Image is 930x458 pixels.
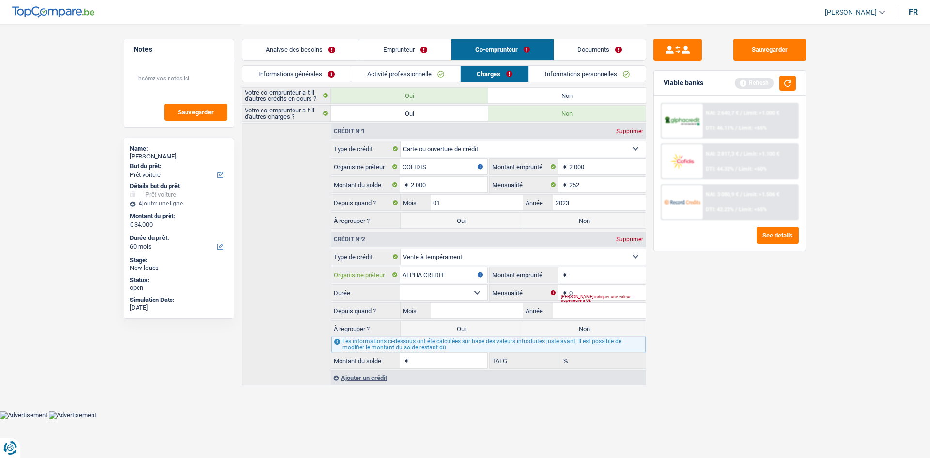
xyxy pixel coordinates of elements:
[614,128,646,134] div: Supprimer
[740,191,742,198] span: /
[331,285,400,300] label: Durée
[401,303,431,318] label: Mois
[561,297,646,300] div: [PERSON_NAME] indiquer une valeur supérieure à 0€
[664,152,700,170] img: Cofidis
[735,78,774,88] div: Refresh
[614,237,646,242] div: Supprimer
[706,110,739,116] span: NAI: 2 640,7 €
[242,88,331,103] label: Votre co-emprunteur a-t-il d'autres crédits en cours ?
[744,151,779,157] span: Limit: >1.100 €
[331,213,401,228] label: À regrouper ?
[706,151,739,157] span: NAI: 2 817,3 €
[130,221,133,229] span: €
[706,166,734,172] span: DTI: 44.32%
[130,234,226,242] label: Durée du prêt:
[706,125,734,131] span: DTI: 46.11%
[400,177,411,192] span: €
[490,267,558,283] label: Montant emprunté
[554,39,646,60] a: Documents
[558,353,571,368] span: %
[401,195,431,210] label: Mois
[331,106,488,121] label: Oui
[331,353,400,368] label: Montant du solde
[130,182,228,190] div: Détails but du prêt
[331,370,646,385] div: Ajouter un crédit
[331,159,400,174] label: Organisme prêteur
[401,213,523,228] label: Oui
[130,162,226,170] label: But du prêt:
[909,7,918,16] div: fr
[488,88,646,103] label: Non
[553,303,646,318] input: AAAA
[331,267,400,283] label: Organisme prêteur
[817,4,885,20] a: [PERSON_NAME]
[490,353,558,368] label: TAEG
[757,227,799,244] button: See details
[164,104,227,121] button: Sauvegarder
[744,191,779,198] span: Limit: >1.506 €
[740,151,742,157] span: /
[130,284,228,292] div: open
[558,267,569,283] span: €
[740,110,742,116] span: /
[490,285,558,300] label: Mensualité
[130,276,228,284] div: Status:
[331,337,646,352] div: Les informations ci-dessous ont été calculées sur base des valeurs introduites juste avant. Il es...
[733,39,806,61] button: Sauvegarder
[553,195,646,210] input: AAAA
[130,264,228,272] div: New leads
[706,206,734,213] span: DTI: 42.22%
[558,285,569,300] span: €
[451,39,554,60] a: Co-emprunteur
[130,256,228,264] div: Stage:
[825,8,877,16] span: [PERSON_NAME]
[130,200,228,207] div: Ajouter une ligne
[523,303,553,318] label: Année
[331,249,401,265] label: Type de crédit
[401,321,523,336] label: Oui
[523,213,646,228] label: Non
[664,115,700,126] img: AlphaCredit
[134,46,224,54] h5: Notes
[431,303,523,318] input: MM
[331,303,401,318] label: Depuis quand ?
[461,66,528,82] a: Charges
[558,177,569,192] span: €
[331,141,401,157] label: Type de crédit
[490,159,558,174] label: Montant emprunté
[706,191,739,198] span: NAI: 3 080,9 €
[558,159,569,174] span: €
[735,166,737,172] span: /
[242,39,359,60] a: Analyse des besoins
[490,177,558,192] label: Mensualité
[400,353,411,368] span: €
[331,195,401,210] label: Depuis quand ?
[130,145,228,153] div: Name:
[431,195,523,210] input: MM
[130,212,226,220] label: Montant du prêt:
[242,106,331,121] label: Votre co-emprunteur a-t-il d'autres charges ?
[130,296,228,304] div: Simulation Date:
[242,66,351,82] a: Informations générales
[331,128,368,134] div: Crédit nº1
[523,321,646,336] label: Non
[130,153,228,160] div: [PERSON_NAME]
[331,88,488,103] label: Oui
[351,66,460,82] a: Activité professionnelle
[529,66,646,82] a: Informations personnelles
[178,109,214,115] span: Sauvegarder
[331,237,368,242] div: Crédit nº2
[739,166,767,172] span: Limit: <60%
[664,79,703,87] div: Viable banks
[331,321,401,336] label: À regrouper ?
[664,193,700,211] img: Record Credits
[12,6,94,18] img: TopCompare Logo
[735,125,737,131] span: /
[735,206,737,213] span: /
[331,177,400,192] label: Montant du solde
[488,106,646,121] label: Non
[739,125,767,131] span: Limit: <65%
[523,195,553,210] label: Année
[49,411,96,419] img: Advertisement
[130,304,228,312] div: [DATE]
